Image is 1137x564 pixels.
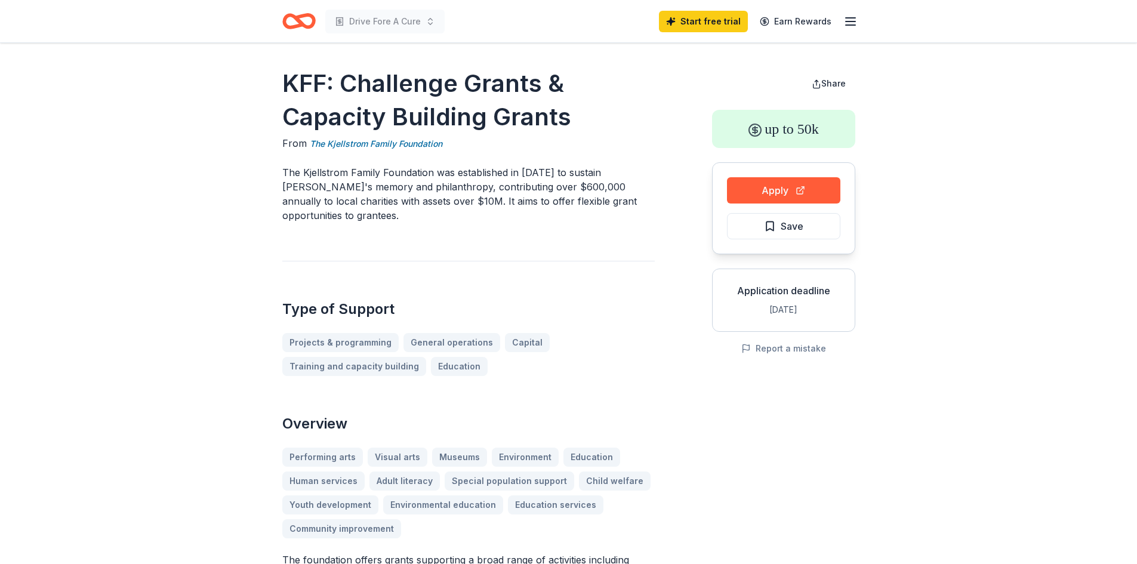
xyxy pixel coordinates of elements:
[802,72,855,95] button: Share
[310,137,442,151] a: The Kjellstrom Family Foundation
[505,333,550,352] a: Capital
[431,357,488,376] a: Education
[403,333,500,352] a: General operations
[282,414,655,433] h2: Overview
[712,110,855,148] div: up to 50k
[722,303,845,317] div: [DATE]
[282,136,655,151] div: From
[325,10,445,33] button: Drive Fore A Cure
[282,300,655,319] h2: Type of Support
[282,357,426,376] a: Training and capacity building
[282,165,655,223] p: The Kjellstrom Family Foundation was established in [DATE] to sustain [PERSON_NAME]'s memory and ...
[781,218,803,234] span: Save
[282,333,399,352] a: Projects & programming
[659,11,748,32] a: Start free trial
[282,67,655,134] h1: KFF: Challenge Grants & Capacity Building Grants
[727,177,840,204] button: Apply
[282,7,316,35] a: Home
[821,78,846,88] span: Share
[753,11,839,32] a: Earn Rewards
[722,283,845,298] div: Application deadline
[349,14,421,29] span: Drive Fore A Cure
[741,341,826,356] button: Report a mistake
[727,213,840,239] button: Save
